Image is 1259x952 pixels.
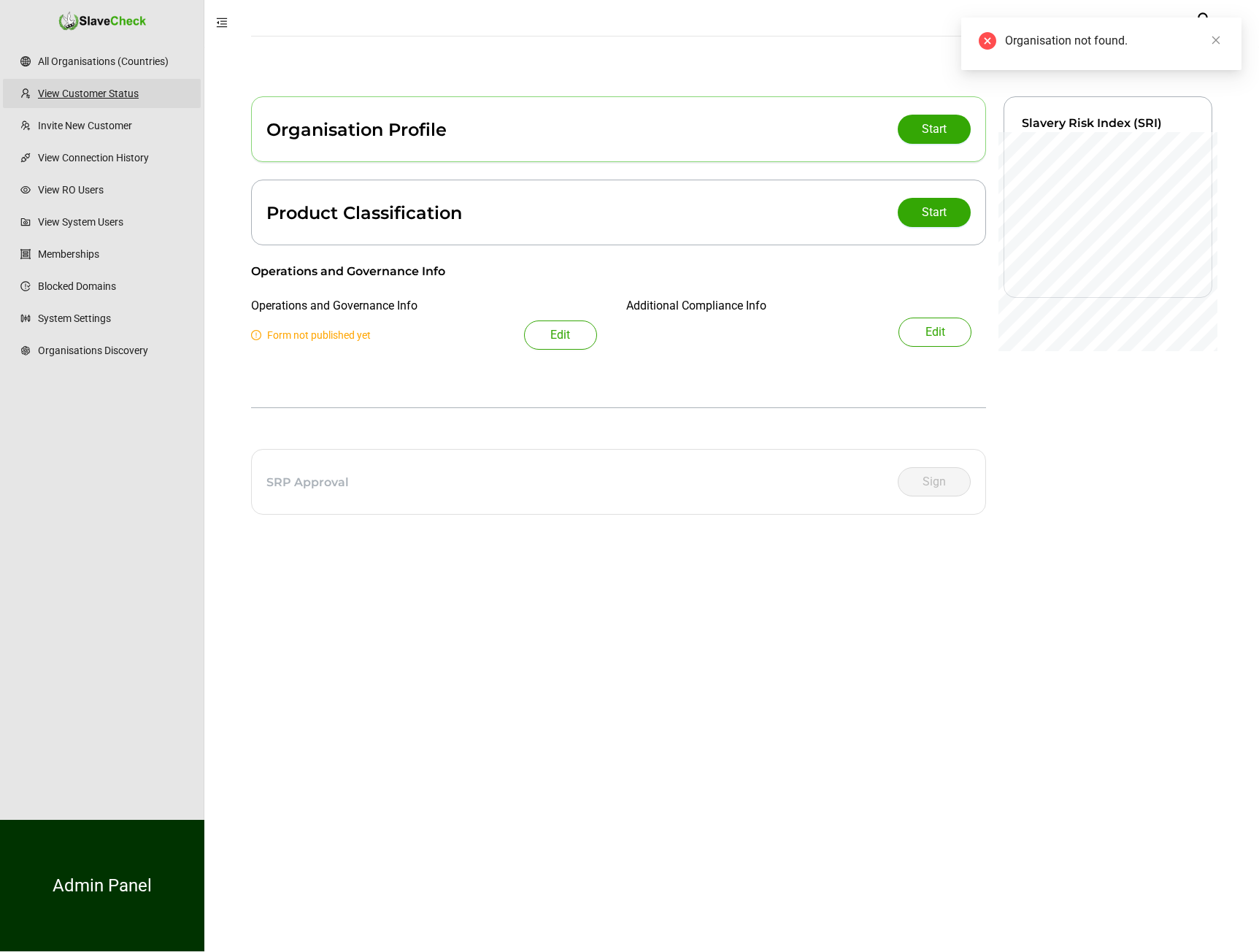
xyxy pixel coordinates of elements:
[38,111,189,140] a: Invite New Customer
[38,272,189,301] a: Blocked Domains
[1211,35,1221,45] span: close
[38,175,189,204] a: View RO Users
[38,207,189,237] a: View System Users
[550,326,570,344] span: Edit
[1022,115,1194,132] div: Slavery Risk Index (SRI)
[898,318,971,347] button: Edit
[898,115,971,144] button: Start
[524,320,597,350] button: Edit
[1005,32,1224,50] div: Organisation not found.
[251,329,371,341] span: Form not published yet
[898,198,971,227] button: Start
[38,79,189,108] a: View Customer Status
[266,119,447,140] div: Organisation Profile
[266,475,349,489] div: SRP Approval
[38,143,189,172] a: View Connection History
[38,304,189,333] a: System Settings
[38,239,189,269] a: Memberships
[1194,12,1212,29] span: user
[1208,32,1224,48] a: Close
[898,467,971,496] button: Sign
[216,17,228,28] span: menu-fold
[251,263,971,280] div: Operations and Governance Info
[979,32,996,50] span: close-circle
[38,47,189,76] a: All Organisations (Countries)
[266,202,462,223] div: Product Classification
[925,323,945,341] span: Edit
[38,336,189,365] a: Organisations Discovery
[922,204,947,221] span: Start
[922,120,947,138] span: Start
[251,330,261,340] span: exclamation-circle
[251,297,417,315] div: Operations and Governance Info
[626,297,766,315] div: Additional Compliance Info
